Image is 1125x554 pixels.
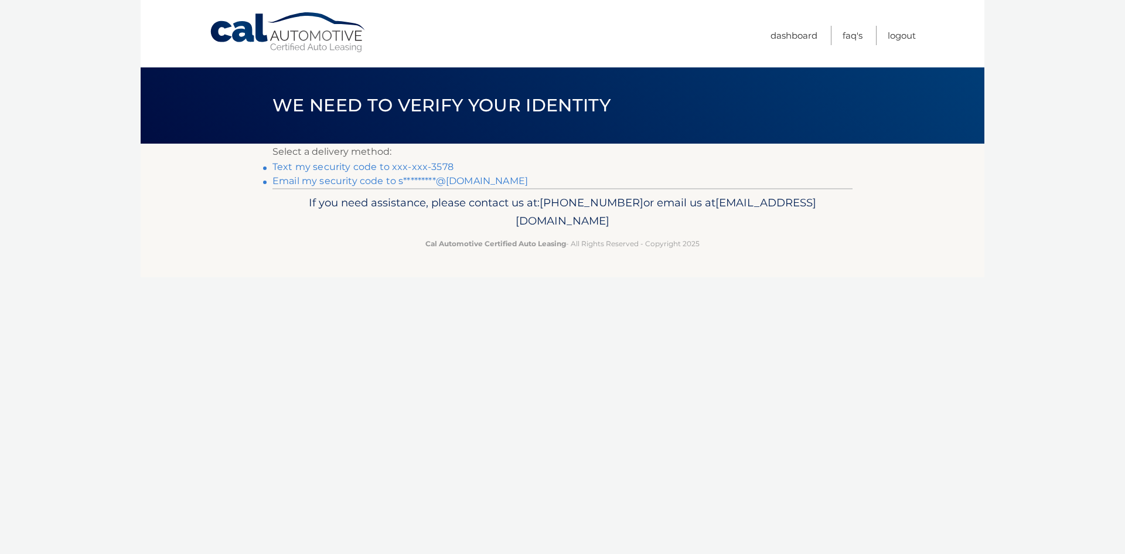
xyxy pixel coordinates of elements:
[888,26,916,45] a: Logout
[272,175,528,186] a: Email my security code to s*********@[DOMAIN_NAME]
[280,237,845,250] p: - All Rights Reserved - Copyright 2025
[272,161,454,172] a: Text my security code to xxx-xxx-3578
[209,12,367,53] a: Cal Automotive
[425,239,566,248] strong: Cal Automotive Certified Auto Leasing
[540,196,643,209] span: [PHONE_NUMBER]
[272,144,853,160] p: Select a delivery method:
[771,26,817,45] a: Dashboard
[843,26,862,45] a: FAQ's
[272,94,611,116] span: We need to verify your identity
[280,193,845,231] p: If you need assistance, please contact us at: or email us at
